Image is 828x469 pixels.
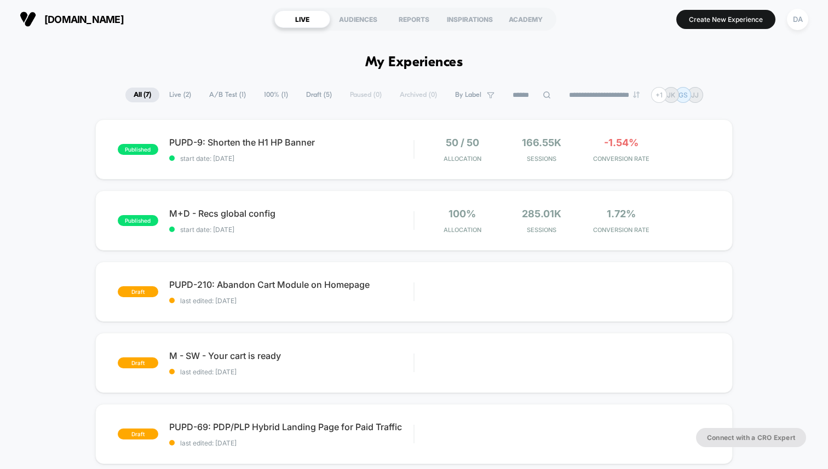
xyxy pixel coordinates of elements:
[386,10,442,28] div: REPORTS
[256,88,296,102] span: 100% ( 1 )
[455,91,481,99] span: By Label
[505,155,579,163] span: Sessions
[118,357,158,368] span: draft
[169,439,413,447] span: last edited: [DATE]
[679,91,688,99] p: GS
[446,137,479,148] span: 50 / 50
[118,429,158,439] span: draft
[633,91,640,98] img: end
[274,10,330,28] div: LIVE
[505,226,579,234] span: Sessions
[169,279,413,290] span: PUPD-210: Abandon Cart Module on Homepage
[169,421,413,432] span: PUPD-69: PDP/PLP Hybrid Landing Page for Paid Traffic
[118,286,158,297] span: draft
[784,8,812,31] button: DA
[298,88,340,102] span: Draft ( 5 )
[498,10,554,28] div: ACADEMY
[696,428,806,447] button: Connect with a CRO Expert
[444,226,481,234] span: Allocation
[444,155,481,163] span: Allocation
[607,208,636,219] span: 1.72%
[584,155,658,163] span: CONVERSION RATE
[169,225,413,234] span: start date: [DATE]
[584,226,658,234] span: CONVERSION RATE
[161,88,199,102] span: Live ( 2 )
[169,368,413,376] span: last edited: [DATE]
[16,10,127,28] button: [DOMAIN_NAME]
[449,208,476,219] span: 100%
[169,208,413,219] span: M+D - Recs global config
[201,88,254,102] span: A/B Test ( 1 )
[667,91,675,99] p: JK
[330,10,386,28] div: AUDIENCES
[169,137,413,148] span: PUPD-9: Shorten the H1 HP Banner
[365,55,463,71] h1: My Experiences
[522,137,561,148] span: 166.55k
[442,10,498,28] div: INSPIRATIONS
[118,144,158,155] span: published
[20,11,36,27] img: Visually logo
[651,87,667,103] div: + 1
[118,215,158,226] span: published
[169,297,413,305] span: last edited: [DATE]
[604,137,639,148] span: -1.54%
[787,9,808,30] div: DA
[44,14,124,25] span: [DOMAIN_NAME]
[522,208,561,219] span: 285.01k
[169,350,413,361] span: M - SW - Your cart is ready
[169,154,413,163] span: start date: [DATE]
[676,10,775,29] button: Create New Experience
[691,91,699,99] p: JJ
[125,88,159,102] span: All ( 7 )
